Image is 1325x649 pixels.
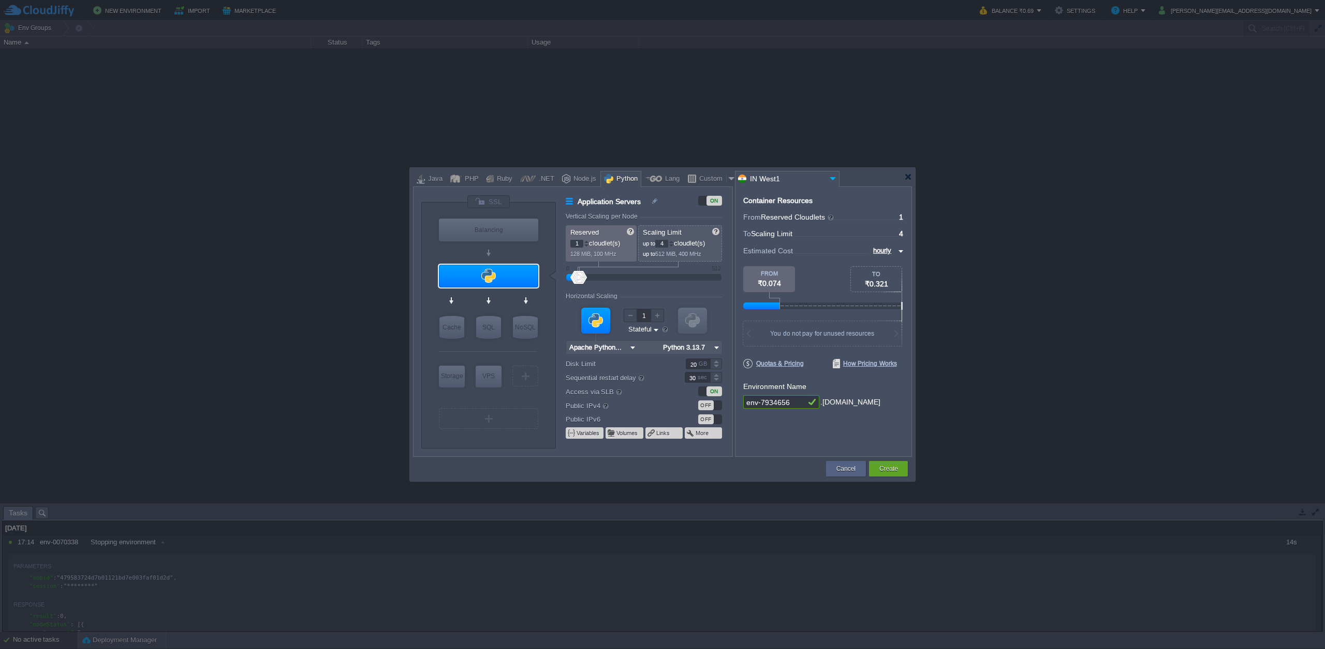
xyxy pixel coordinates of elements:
[655,251,701,257] span: 512 MiB, 400 MHz
[699,359,709,369] div: GB
[476,366,502,387] div: Elastic VPS
[439,408,538,429] div: Create New Layer
[566,358,671,369] label: Disk Limit
[743,197,813,205] div: Container Resources
[899,213,903,221] span: 1
[706,196,722,206] div: ON
[566,213,640,220] div: Vertical Scaling per Node
[656,429,671,437] button: Links
[566,265,569,271] div: 0
[662,171,680,187] div: Lang
[643,251,655,257] span: up to
[570,237,633,248] p: cloudlet(s)
[425,171,443,187] div: Java
[758,279,781,287] span: ₹0.074
[512,366,538,386] div: Create New Layer
[476,316,501,339] div: SQL Databases
[643,237,718,248] p: cloudlet(s)
[698,372,709,382] div: sec
[570,251,616,257] span: 128 MiB, 100 MHz
[833,359,897,368] span: How Pricing Works
[761,213,835,221] span: Reserved Cloudlets
[566,386,671,397] label: Access via SLB
[439,219,538,241] div: Load Balancer
[743,382,806,391] label: Environment Name
[566,372,671,383] label: Sequential restart delay
[494,171,512,187] div: Ruby
[820,395,880,409] div: .[DOMAIN_NAME]
[566,414,671,425] label: Public IPv6
[476,366,502,386] div: VPS
[566,293,620,300] div: Horizontal Scaling
[513,316,538,339] div: NoSQL
[643,240,655,247] span: up to
[513,316,538,339] div: NoSQL Databases
[865,280,888,288] span: ₹0.321
[851,271,902,277] div: TO
[879,464,898,474] button: Create
[536,171,554,187] div: .NET
[743,245,793,256] span: Estimated Cost
[696,429,710,437] button: More
[439,219,538,241] div: Balancing
[836,464,856,474] button: Cancel
[570,171,596,187] div: Node.js
[566,400,671,411] label: Public IPv4
[743,213,761,221] span: From
[570,228,599,236] span: Reserved
[439,316,464,339] div: Cache
[743,229,751,238] span: To
[743,359,804,368] span: Quotas & Pricing
[743,270,795,277] div: FROM
[712,265,721,271] div: 512
[476,316,501,339] div: SQL
[616,429,639,437] button: Volumes
[613,171,638,187] div: Python
[698,414,714,424] div: OFF
[698,400,714,410] div: OFF
[696,171,726,187] div: Custom
[899,229,903,238] span: 4
[439,265,538,287] div: Application Servers
[643,228,682,236] span: Scaling Limit
[439,366,465,386] div: Storage
[462,171,479,187] div: PHP
[706,386,722,396] div: ON
[439,366,465,387] div: Storage Containers
[751,229,792,238] span: Scaling Limit
[577,429,600,437] button: Variables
